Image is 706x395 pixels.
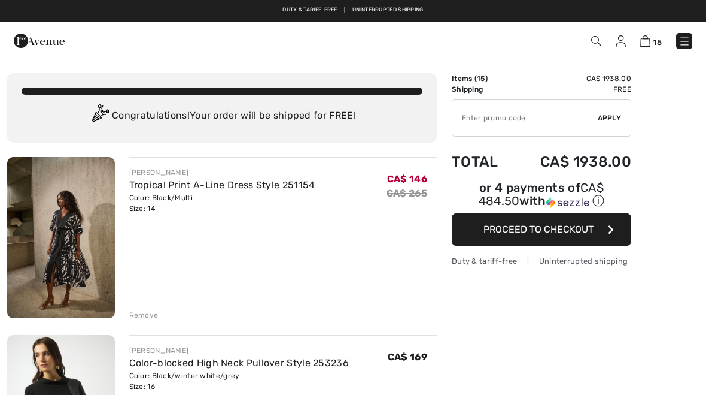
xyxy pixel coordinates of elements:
[387,173,427,185] span: CA$ 146
[129,167,315,178] div: [PERSON_NAME]
[653,38,662,47] span: 15
[129,192,315,214] div: Color: Black/Multi Size: 14
[477,74,485,83] span: 15
[452,84,512,95] td: Shipping
[640,34,662,48] a: 15
[129,179,315,191] a: Tropical Print A-Line Dress Style 251154
[616,35,626,47] img: My Info
[129,370,349,392] div: Color: Black/winter white/grey Size: 16
[598,113,622,123] span: Apply
[512,84,631,95] td: Free
[452,255,631,267] div: Duty & tariff-free | Uninterrupted shipping
[591,36,601,46] img: Search
[452,141,512,182] td: Total
[388,351,427,363] span: CA$ 169
[678,35,690,47] img: Menu
[14,34,65,46] a: 1ère Avenue
[483,224,594,235] span: Proceed to Checkout
[129,310,159,321] div: Remove
[546,197,589,208] img: Sezzle
[452,182,631,213] div: or 4 payments ofCA$ 484.50withSezzle Click to learn more about Sezzle
[22,104,422,128] div: Congratulations! Your order will be shipped for FREE!
[452,73,512,84] td: Items ( )
[129,357,349,369] a: Color-blocked High Neck Pullover Style 253236
[512,141,631,182] td: CA$ 1938.00
[129,345,349,356] div: [PERSON_NAME]
[14,29,65,53] img: 1ère Avenue
[7,157,115,318] img: Tropical Print A-Line Dress Style 251154
[387,188,427,199] s: CA$ 265
[452,213,631,246] button: Proceed to Checkout
[479,180,604,208] span: CA$ 484.50
[452,100,598,136] input: Promo code
[88,104,112,128] img: Congratulation2.svg
[452,182,631,209] div: or 4 payments of with
[512,73,631,84] td: CA$ 1938.00
[640,35,650,47] img: Shopping Bag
